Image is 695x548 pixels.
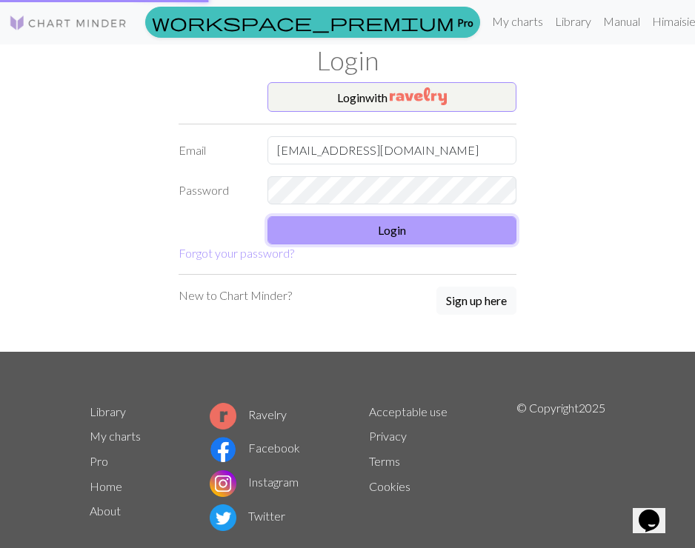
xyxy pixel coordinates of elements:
[90,429,141,443] a: My charts
[267,82,516,112] button: Loginwith
[369,479,410,493] a: Cookies
[486,7,549,36] a: My charts
[90,454,108,468] a: Pro
[145,7,480,38] a: Pro
[179,246,294,260] a: Forgot your password?
[369,454,400,468] a: Terms
[81,44,614,76] h1: Login
[210,407,287,421] a: Ravelry
[210,441,300,455] a: Facebook
[170,176,259,204] label: Password
[210,509,285,523] a: Twitter
[436,287,516,315] button: Sign up here
[597,7,646,36] a: Manual
[210,470,236,497] img: Instagram logo
[210,436,236,463] img: Facebook logo
[170,136,259,164] label: Email
[90,504,121,518] a: About
[390,87,447,105] img: Ravelry
[369,404,448,418] a: Acceptable use
[210,504,236,531] img: Twitter logo
[90,404,126,418] a: Library
[152,12,454,33] span: workspace_premium
[516,399,605,534] p: © Copyright 2025
[210,403,236,430] img: Ravelry logo
[90,479,122,493] a: Home
[210,475,299,489] a: Instagram
[633,489,680,533] iframe: chat widget
[369,429,407,443] a: Privacy
[549,7,597,36] a: Library
[179,287,292,304] p: New to Chart Minder?
[9,14,127,32] img: Logo
[267,216,516,244] button: Login
[436,287,516,316] a: Sign up here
